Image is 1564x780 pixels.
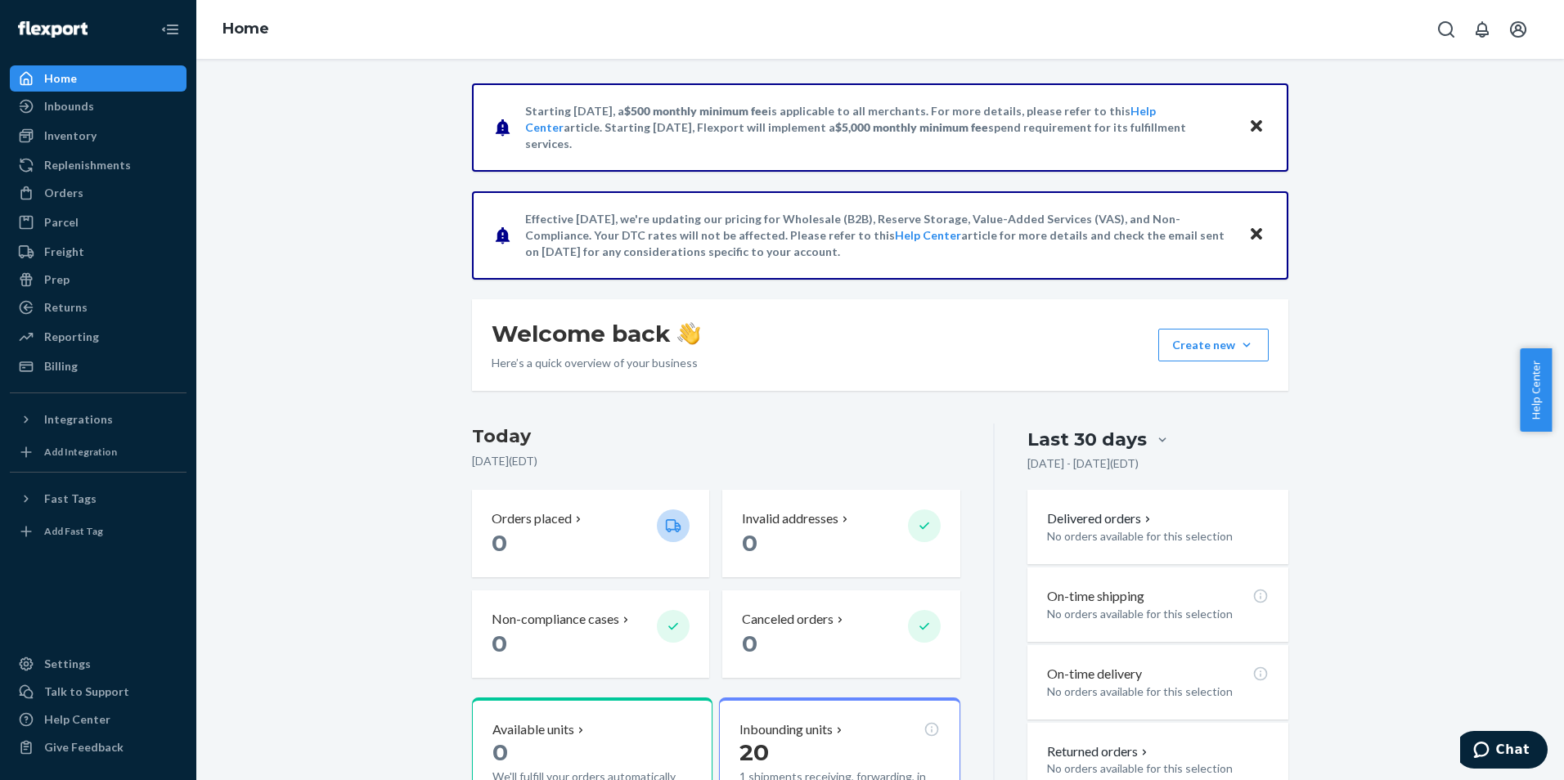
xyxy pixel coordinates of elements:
[44,491,97,507] div: Fast Tags
[739,738,769,766] span: 20
[1047,760,1269,777] p: No orders available for this selection
[44,684,129,700] div: Talk to Support
[10,65,187,92] a: Home
[1047,528,1269,545] p: No orders available for this selection
[492,529,507,557] span: 0
[1047,665,1142,684] p: On-time delivery
[209,6,282,53] ol: breadcrumbs
[44,739,124,755] div: Give Feedback
[44,98,94,114] div: Inbounds
[739,720,833,739] p: Inbounding units
[1047,509,1154,528] button: Delivered orders
[44,358,78,374] div: Billing
[722,590,960,678] button: Canceled orders 0
[1460,731,1548,772] iframe: Opens a widget where you can chat to one of our agents
[10,651,187,677] a: Settings
[472,453,960,469] p: [DATE] ( EDT )
[10,152,187,178] a: Replenishments
[1047,606,1269,622] p: No orders available for this selection
[492,610,619,629] p: Non-compliance cases
[10,180,187,206] a: Orders
[492,738,508,766] span: 0
[472,424,960,450] h3: Today
[44,214,79,231] div: Parcel
[44,128,97,144] div: Inventory
[10,93,187,119] a: Inbounds
[492,509,572,528] p: Orders placed
[1027,427,1147,452] div: Last 30 days
[624,104,768,118] span: $500 monthly minimum fee
[1047,742,1151,761] button: Returned orders
[1502,13,1535,46] button: Open account menu
[742,630,757,657] span: 0
[742,529,757,557] span: 0
[1246,115,1267,139] button: Close
[44,244,84,260] div: Freight
[10,353,187,379] a: Billing
[742,610,834,629] p: Canceled orders
[10,406,187,433] button: Integrations
[44,411,113,428] div: Integrations
[44,157,131,173] div: Replenishments
[10,486,187,512] button: Fast Tags
[835,120,988,134] span: $5,000 monthly minimum fee
[18,21,88,38] img: Flexport logo
[44,445,117,459] div: Add Integration
[10,679,187,705] button: Talk to Support
[1246,223,1267,247] button: Close
[722,490,960,577] button: Invalid addresses 0
[10,239,187,265] a: Freight
[10,123,187,149] a: Inventory
[1158,329,1269,361] button: Create new
[492,355,700,371] p: Here’s a quick overview of your business
[10,439,187,465] a: Add Integration
[1430,13,1463,46] button: Open Search Box
[44,299,88,316] div: Returns
[44,70,77,87] div: Home
[677,322,700,345] img: hand-wave emoji
[10,734,187,760] button: Give Feedback
[10,518,187,545] a: Add Fast Tag
[472,590,709,678] button: Non-compliance cases 0
[44,271,70,288] div: Prep
[492,630,507,657] span: 0
[44,524,103,538] div: Add Fast Tag
[1047,684,1269,700] p: No orders available for this selection
[1466,13,1499,46] button: Open notifications
[222,20,269,38] a: Home
[492,720,574,739] p: Available units
[525,211,1233,260] p: Effective [DATE], we're updating our pricing for Wholesale (B2B), Reserve Storage, Value-Added Se...
[10,209,187,235] a: Parcel
[10,324,187,350] a: Reporting
[44,711,110,728] div: Help Center
[525,103,1233,152] p: Starting [DATE], a is applicable to all merchants. For more details, please refer to this article...
[154,13,187,46] button: Close Navigation
[1520,348,1552,432] button: Help Center
[44,329,99,345] div: Reporting
[10,294,187,321] a: Returns
[472,490,709,577] button: Orders placed 0
[10,267,187,293] a: Prep
[1047,587,1144,606] p: On-time shipping
[44,656,91,672] div: Settings
[1027,455,1139,472] p: [DATE] - [DATE] ( EDT )
[44,185,83,201] div: Orders
[742,509,838,528] p: Invalid addresses
[10,706,187,733] a: Help Center
[895,228,961,242] a: Help Center
[492,319,700,348] h1: Welcome back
